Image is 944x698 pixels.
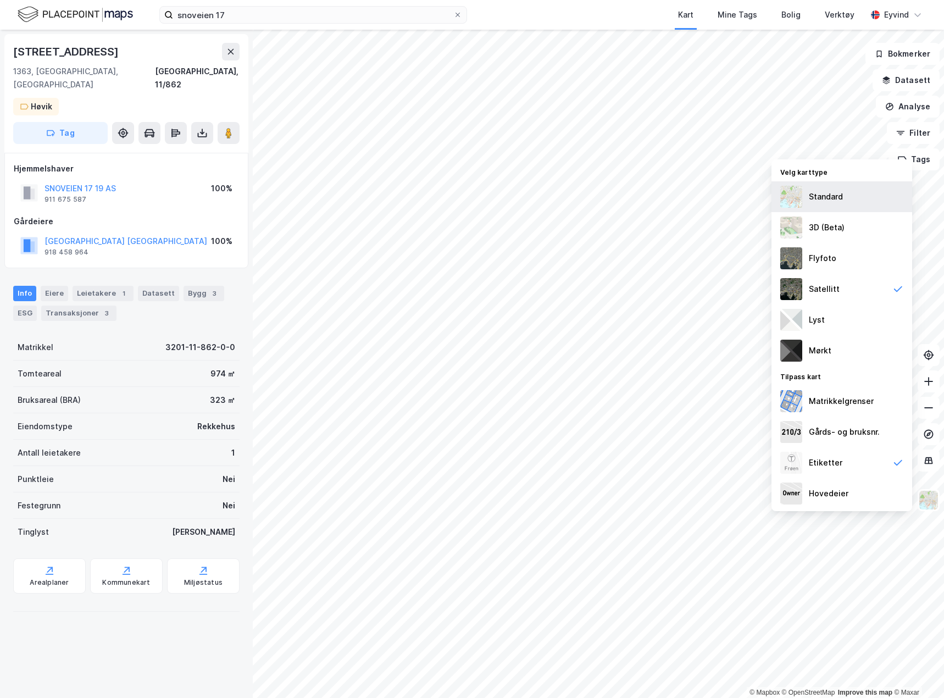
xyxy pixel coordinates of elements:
div: 918 458 964 [45,248,88,257]
div: Leietakere [73,286,134,301]
input: Søk på adresse, matrikkel, gårdeiere, leietakere eller personer [173,7,453,23]
div: [STREET_ADDRESS] [13,43,121,60]
div: 100% [211,235,232,248]
img: Z [780,452,802,474]
div: 1 [231,446,235,459]
div: Høvik [31,100,52,113]
button: Filter [887,122,940,144]
div: Flyfoto [809,252,836,265]
div: Antall leietakere [18,446,81,459]
div: Tomteareal [18,367,62,380]
div: Mine Tags [718,8,757,21]
img: cadastreBorders.cfe08de4b5ddd52a10de.jpeg [780,390,802,412]
div: Gårdeiere [14,215,239,228]
img: 9k= [780,278,802,300]
img: Z [918,490,939,511]
div: Eyvind [884,8,909,21]
div: Gårds- og bruksnr. [809,425,880,439]
img: Z [780,247,802,269]
div: Hjemmelshaver [14,162,239,175]
div: Datasett [138,286,179,301]
div: 3D (Beta) [809,221,845,234]
div: Lyst [809,313,825,326]
div: 323 ㎡ [210,394,235,407]
div: Rekkehus [197,420,235,433]
img: nCdM7BzjoCAAAAAElFTkSuQmCC [780,340,802,362]
div: Miljøstatus [184,578,223,587]
button: Datasett [873,69,940,91]
img: majorOwner.b5e170eddb5c04bfeeff.jpeg [780,483,802,505]
div: 3201-11-862-0-0 [165,341,235,354]
div: Satellitt [809,282,840,296]
div: Velg karttype [771,162,912,181]
div: Kart [678,8,693,21]
div: 3 [101,308,112,319]
div: Eiendomstype [18,420,73,433]
div: Verktøy [825,8,854,21]
div: Hovedeier [809,487,848,500]
div: 974 ㎡ [210,367,235,380]
a: Improve this map [838,689,892,696]
a: Mapbox [749,689,780,696]
div: Transaksjoner [41,306,116,321]
div: Matrikkelgrenser [809,395,874,408]
img: cadastreKeys.547ab17ec502f5a4ef2b.jpeg [780,421,802,443]
div: Etiketter [809,456,842,469]
div: Festegrunn [18,499,60,512]
img: luj3wr1y2y3+OchiMxRmMxRlscgabnMEmZ7DJGWxyBpucwSZnsMkZbHIGm5zBJmewyRlscgabnMEmZ7DJGWxyBpucwSZnsMkZ... [780,309,802,331]
div: Standard [809,190,843,203]
button: Tag [13,122,108,144]
div: ESG [13,306,37,321]
button: Analyse [876,96,940,118]
div: Tilpass kart [771,366,912,386]
a: OpenStreetMap [782,689,835,696]
div: 3 [209,288,220,299]
div: Info [13,286,36,301]
div: Bolig [781,8,801,21]
div: Nei [223,473,235,486]
iframe: Chat Widget [889,645,944,698]
div: Kontrollprogram for chat [889,645,944,698]
div: 1 [118,288,129,299]
img: Z [780,186,802,208]
div: Bruksareal (BRA) [18,394,81,407]
div: [GEOGRAPHIC_DATA], 11/862 [155,65,240,91]
button: Bokmerker [865,43,940,65]
div: Mørkt [809,344,831,357]
div: Punktleie [18,473,54,486]
div: [PERSON_NAME] [172,525,235,539]
div: Eiere [41,286,68,301]
div: Kommunekart [102,578,150,587]
div: 911 675 587 [45,195,86,204]
button: Tags [889,148,940,170]
div: Arealplaner [30,578,69,587]
img: logo.f888ab2527a4732fd821a326f86c7f29.svg [18,5,133,24]
div: Matrikkel [18,341,53,354]
div: 100% [211,182,232,195]
img: Z [780,217,802,239]
div: Nei [223,499,235,512]
div: Tinglyst [18,525,49,539]
div: 1363, [GEOGRAPHIC_DATA], [GEOGRAPHIC_DATA] [13,65,155,91]
div: Bygg [184,286,224,301]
